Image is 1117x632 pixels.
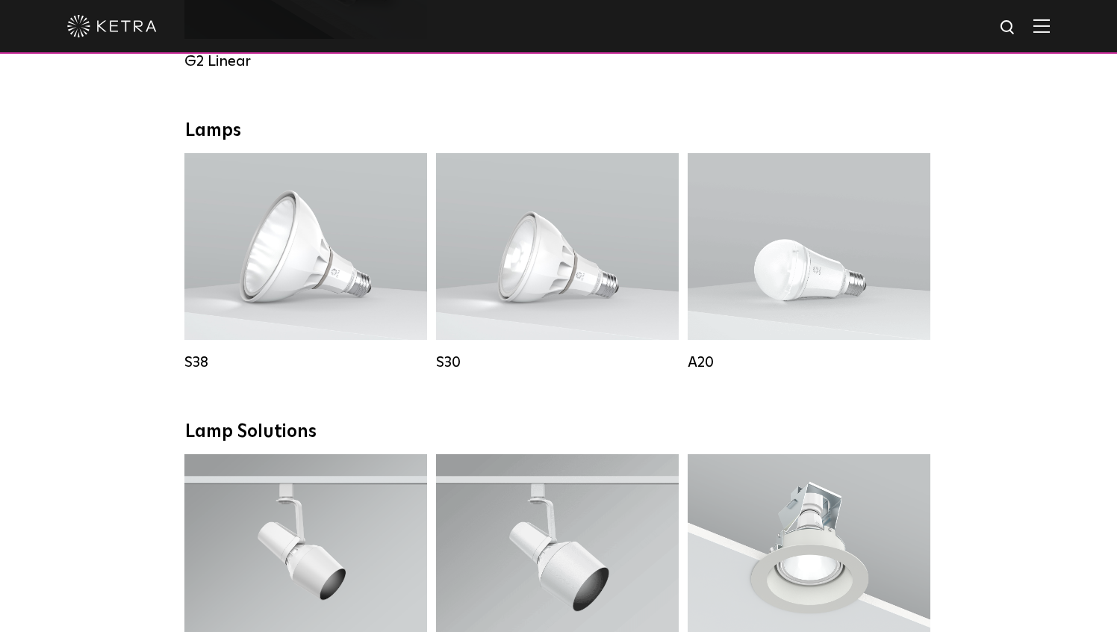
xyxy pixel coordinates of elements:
[185,421,932,443] div: Lamp Solutions
[436,153,679,371] a: S30 Lumen Output:1100Colors:White / BlackBase Type:E26 Edison Base / GU24Beam Angles:15° / 25° / ...
[999,19,1018,37] img: search icon
[184,353,427,371] div: S38
[67,15,157,37] img: ketra-logo-2019-white
[184,153,427,371] a: S38 Lumen Output:1100Colors:White / BlackBase Type:E26 Edison Base / GU24Beam Angles:10° / 25° / ...
[688,353,930,371] div: A20
[184,52,427,70] div: G2 Linear
[436,353,679,371] div: S30
[185,120,932,142] div: Lamps
[688,153,930,371] a: A20 Lumen Output:600 / 800Colors:White / BlackBase Type:E26 Edison Base / GU24Beam Angles:Omni-Di...
[1033,19,1050,33] img: Hamburger%20Nav.svg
